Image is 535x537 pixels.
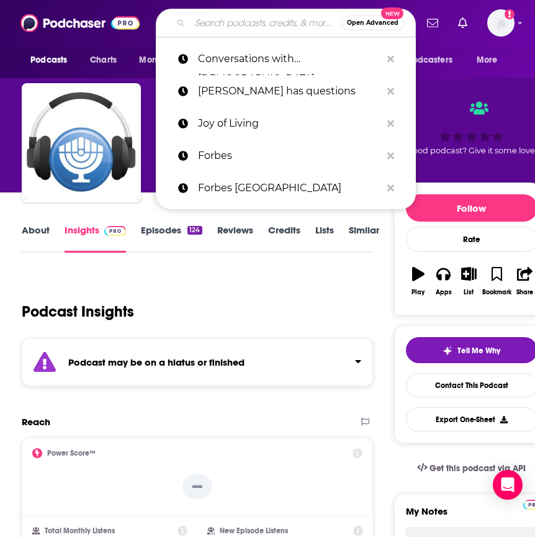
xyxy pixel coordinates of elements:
[457,346,500,356] span: Tell Me Why
[456,259,482,304] button: List
[443,346,452,356] img: tell me why sparkle
[468,48,513,72] button: open menu
[104,226,126,236] img: Podchaser Pro
[20,11,140,35] img: Podchaser - Follow, Share and Rate Podcasts
[406,259,431,304] button: Play
[431,259,456,304] button: Apps
[429,463,526,474] span: Get this podcast via API
[487,9,515,37] button: Show profile menu
[493,470,523,500] div: Open Intercom Messenger
[156,172,416,204] a: Forbes [GEOGRAPHIC_DATA]
[220,526,288,535] h2: New Episode Listens
[82,48,124,72] a: Charts
[453,12,472,34] a: Show notifications dropdown
[68,356,245,368] strong: Podcast may be on a hiatus or finished
[482,259,512,304] button: Bookmark
[156,107,416,140] a: Joy of Living
[156,9,416,37] div: Search podcasts, credits, & more...
[156,140,416,172] a: Forbes
[349,224,379,253] a: Similar
[268,224,300,253] a: Credits
[422,12,443,34] a: Show notifications dropdown
[436,289,452,296] div: Apps
[22,416,50,428] h2: Reach
[47,449,96,458] h2: Power Score™
[130,48,199,72] button: open menu
[505,9,515,19] svg: Add a profile image
[393,52,452,69] span: For Podcasters
[341,16,404,30] button: Open AdvancedNew
[487,9,515,37] span: Logged in as LoriBecker
[385,48,470,72] button: open menu
[347,20,398,26] span: Open Advanced
[90,52,117,69] span: Charts
[22,48,83,72] button: open menu
[30,52,67,69] span: Podcasts
[482,289,511,296] div: Bookmark
[464,289,474,296] div: List
[139,52,183,69] span: Monitoring
[315,224,334,253] a: Lists
[22,302,134,321] h1: Podcast Insights
[65,224,126,253] a: InsightsPodchaser Pro
[198,107,381,140] p: Joy of Living
[198,172,381,204] p: Forbes Spain
[381,7,403,19] span: New
[190,13,341,33] input: Search podcasts, credits, & more...
[24,86,138,200] img: Conversations with B’nai B’rith
[22,338,372,386] section: Click to expand status details
[45,526,115,535] h2: Total Monthly Listens
[187,226,202,235] div: 124
[198,43,381,75] p: Conversations with B'nai B'rith
[22,224,50,253] a: About
[411,289,425,296] div: Play
[198,75,381,107] p: Shane Smith has questions
[198,140,381,172] p: Forbes
[477,52,498,69] span: More
[141,224,202,253] a: Episodes124
[516,289,533,296] div: Share
[487,9,515,37] img: User Profile
[156,75,416,107] a: [PERSON_NAME] has questions
[156,43,416,75] a: Conversations with [DEMOGRAPHIC_DATA]
[182,474,212,499] p: --
[217,224,253,253] a: Reviews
